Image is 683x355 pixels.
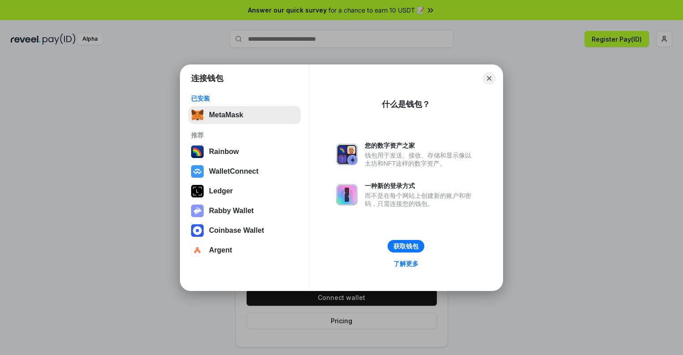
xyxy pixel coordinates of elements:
img: svg+xml,%3Csvg%20width%3D%22120%22%20height%3D%22120%22%20viewBox%3D%220%200%20120%20120%22%20fil... [191,145,204,158]
button: Argent [188,241,301,259]
button: Coinbase Wallet [188,222,301,240]
img: svg+xml,%3Csvg%20width%3D%2228%22%20height%3D%2228%22%20viewBox%3D%220%200%2028%2028%22%20fill%3D... [191,244,204,257]
div: 推荐 [191,131,298,139]
button: 获取钱包 [388,240,424,252]
div: 了解更多 [393,260,418,268]
div: Rainbow [209,148,239,156]
a: 了解更多 [388,258,424,269]
img: svg+xml,%3Csvg%20xmlns%3D%22http%3A%2F%2Fwww.w3.org%2F2000%2Fsvg%22%20fill%3D%22none%22%20viewBox... [191,205,204,217]
img: svg+xml,%3Csvg%20xmlns%3D%22http%3A%2F%2Fwww.w3.org%2F2000%2Fsvg%22%20width%3D%2228%22%20height%3... [191,185,204,197]
button: MetaMask [188,106,301,124]
button: Ledger [188,182,301,200]
div: 而不是在每个网站上创建新的账户和密码，只需连接您的钱包。 [365,192,476,208]
button: Close [483,72,495,85]
img: svg+xml,%3Csvg%20width%3D%2228%22%20height%3D%2228%22%20viewBox%3D%220%200%2028%2028%22%20fill%3D... [191,165,204,178]
div: Coinbase Wallet [209,227,264,235]
div: 一种新的登录方式 [365,182,476,190]
div: WalletConnect [209,167,259,175]
div: 已安装 [191,94,298,103]
div: Ledger [209,187,233,195]
div: MetaMask [209,111,243,119]
h1: 连接钱包 [191,73,223,84]
img: svg+xml,%3Csvg%20fill%3D%22none%22%20height%3D%2233%22%20viewBox%3D%220%200%2035%2033%22%20width%... [191,109,204,121]
div: 钱包用于发送、接收、存储和显示像以太坊和NFT这样的数字资产。 [365,151,476,167]
button: Rabby Wallet [188,202,301,220]
img: svg+xml,%3Csvg%20xmlns%3D%22http%3A%2F%2Fwww.w3.org%2F2000%2Fsvg%22%20fill%3D%22none%22%20viewBox... [336,184,358,205]
div: 获取钱包 [393,242,418,250]
button: WalletConnect [188,163,301,180]
div: 什么是钱包？ [382,99,430,110]
img: svg+xml,%3Csvg%20width%3D%2228%22%20height%3D%2228%22%20viewBox%3D%220%200%2028%2028%22%20fill%3D... [191,224,204,237]
button: Rainbow [188,143,301,161]
img: svg+xml,%3Csvg%20xmlns%3D%22http%3A%2F%2Fwww.w3.org%2F2000%2Fsvg%22%20fill%3D%22none%22%20viewBox... [336,144,358,165]
div: Argent [209,246,232,254]
div: Rabby Wallet [209,207,254,215]
div: 您的数字资产之家 [365,141,476,150]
